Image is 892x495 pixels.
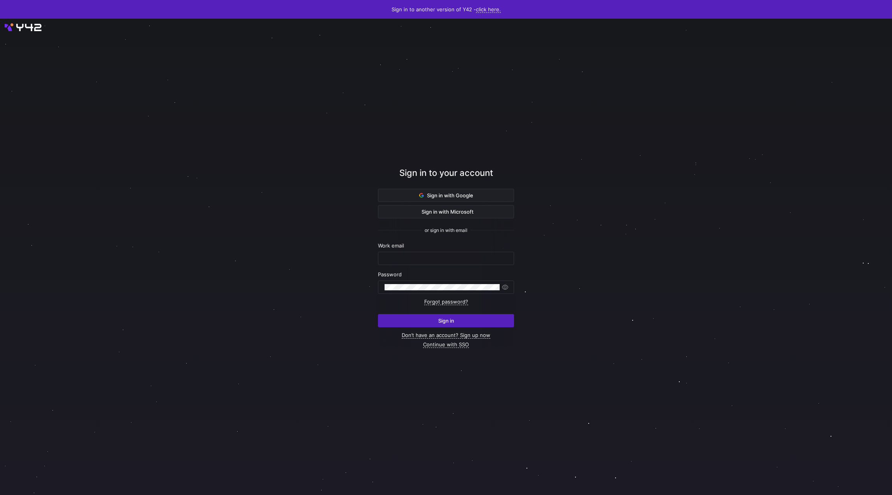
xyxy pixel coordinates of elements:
span: Sign in [438,318,454,324]
a: click here. [476,6,501,13]
span: or sign in with email [425,228,467,233]
button: Sign in [378,314,514,327]
a: Forgot password? [424,298,468,305]
button: Sign in with Microsoft [378,205,514,218]
div: Sign in to your account [378,167,514,189]
a: Don’t have an account? Sign up now [402,332,490,339]
button: Sign in with Google [378,189,514,202]
span: Work email [378,242,404,249]
a: Continue with SSO [423,341,469,348]
span: Password [378,271,402,277]
span: Sign in with Google [419,192,473,198]
span: Sign in with Microsoft [418,209,474,215]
